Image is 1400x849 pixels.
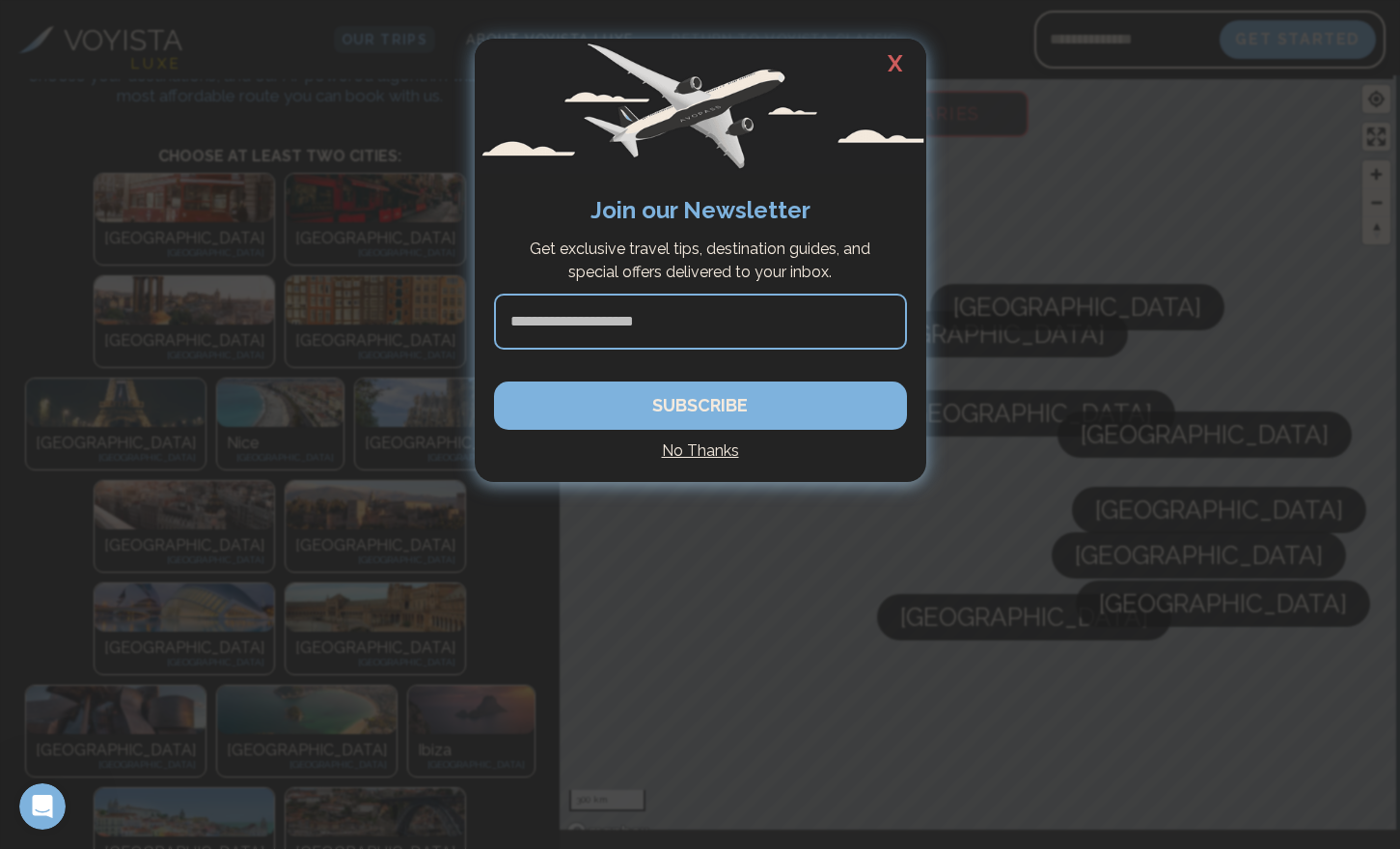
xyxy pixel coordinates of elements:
iframe: Intercom live chat [19,783,66,830]
p: Get exclusive travel tips, destination guides, and special offers delivered to your inbox. [504,238,897,284]
button: SUBSCRIBE [494,382,907,430]
h2: Join our Newsletter [494,193,907,228]
h2: X [865,39,926,89]
h4: No Thanks [494,439,907,463]
img: Avopass plane flying [475,39,926,174]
